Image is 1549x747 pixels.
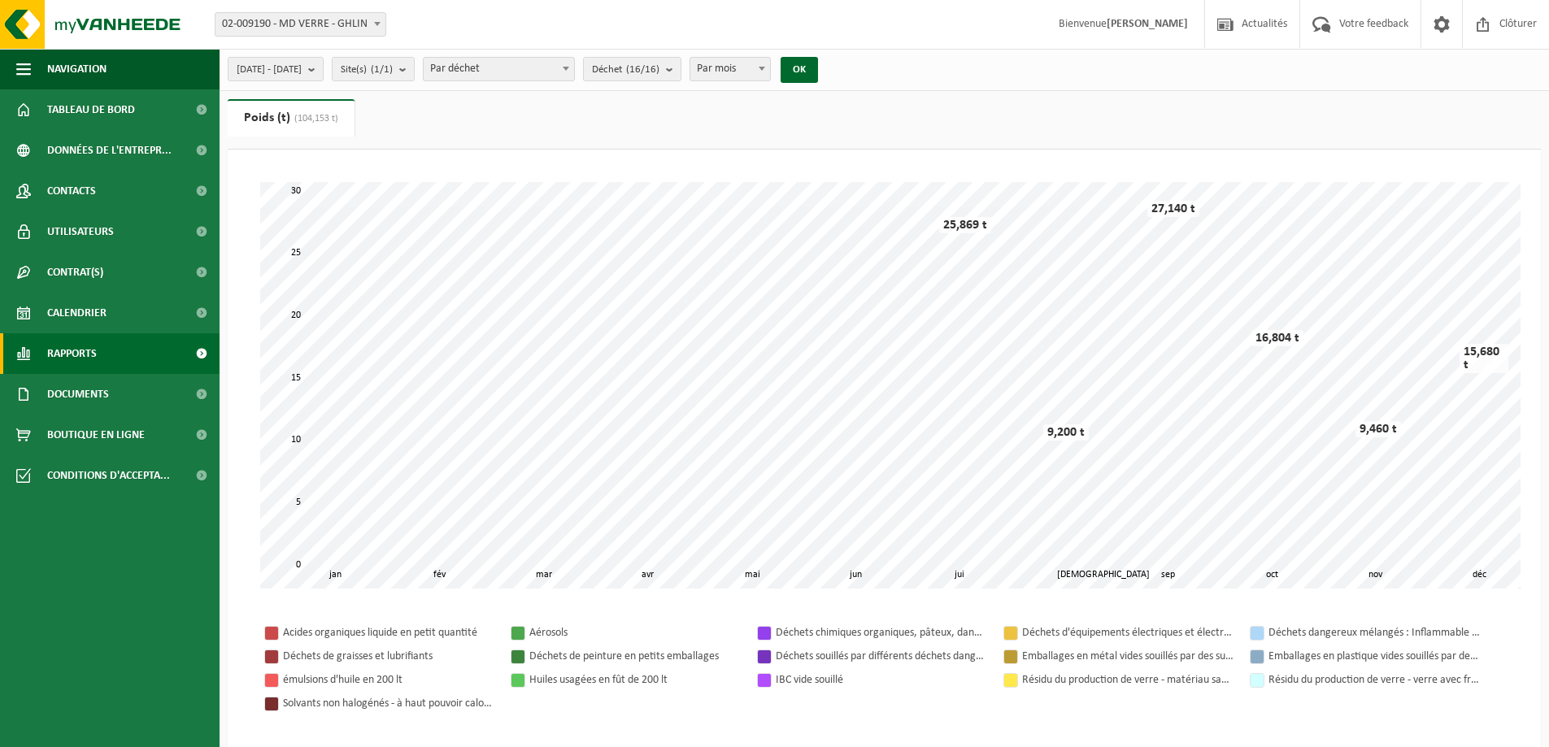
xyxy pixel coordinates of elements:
span: Rapports [47,333,97,374]
div: 9,200 t [1043,424,1089,441]
span: Données de l'entrepr... [47,130,172,171]
div: Emballages en métal vides souillés par des substances dangereuses [1022,646,1234,667]
span: [DATE] - [DATE] [237,58,302,82]
span: Tableau de bord [47,89,135,130]
div: Déchets dangereux mélangés : Inflammable - Corrosif [1268,623,1480,643]
span: Calendrier [47,293,107,333]
div: Déchets de graisses et lubrifiants [283,646,494,667]
button: [DATE] - [DATE] [228,57,324,81]
div: Solvants non halogénés - à haut pouvoir calorifique en fût 200L [283,693,494,714]
div: Déchets d'équipements électriques et électroniques - Sans tubes cathodiques [1022,623,1234,643]
span: Utilisateurs [47,211,114,252]
div: 15,680 t [1460,344,1508,373]
span: Par mois [690,58,770,80]
div: Déchets de peinture en petits emballages [529,646,741,667]
span: Site(s) [341,58,393,82]
span: Conditions d'accepta... [47,455,170,496]
a: Poids (t) [228,99,355,137]
span: Boutique en ligne [47,415,145,455]
button: OK [781,57,818,83]
div: Acides organiques liquide en petit quantité [283,623,494,643]
span: Par déchet [424,58,574,80]
span: Contacts [47,171,96,211]
span: Documents [47,374,109,415]
div: 9,460 t [1355,421,1401,437]
span: Déchet [592,58,659,82]
span: 02-009190 - MD VERRE - GHLIN [215,12,386,37]
count: (1/1) [371,64,393,75]
div: Emballages en plastique vides souillés par des substances dangereuses [1268,646,1480,667]
span: 02-009190 - MD VERRE - GHLIN [215,13,385,36]
span: Navigation [47,49,107,89]
div: Huiles usagées en fût de 200 lt [529,670,741,690]
div: Résidu du production de verre - verre avec fraction sableuse [1268,670,1480,690]
div: Résidu du production de verre - matériau sableux contenant une quantité limitée de verre [1022,670,1234,690]
div: Déchets souillés par différents déchets dangereux [776,646,987,667]
strong: [PERSON_NAME] [1107,18,1188,30]
count: (16/16) [626,64,659,75]
div: 27,140 t [1147,201,1199,217]
button: Déchet(16/16) [583,57,681,81]
div: IBC vide souillé [776,670,987,690]
div: Déchets chimiques organiques, pâteux, dangereux [776,623,987,643]
span: Contrat(s) [47,252,103,293]
span: Par mois [690,57,771,81]
button: Site(s)(1/1) [332,57,415,81]
div: 25,869 t [939,217,991,233]
span: Par déchet [423,57,575,81]
div: émulsions d'huile en 200 lt [283,670,494,690]
div: 16,804 t [1251,330,1303,346]
div: Aérosols [529,623,741,643]
span: (104,153 t) [290,114,338,124]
